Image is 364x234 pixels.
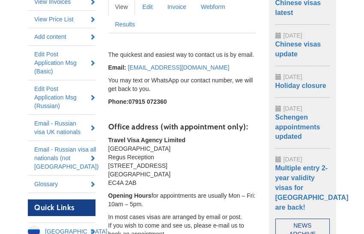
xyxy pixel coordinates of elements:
strong: Phone: [108,98,128,105]
a: [EMAIL_ADDRESS][DOMAIN_NAME] [128,64,229,71]
a: Email - Russian visa all nationals (not [GEOGRAPHIC_DATA]) [28,141,95,175]
a: Add content [28,28,95,45]
span: [DATE] [283,156,302,163]
p: for appointments are usually Mon – Fri: 10am – 5pm. [108,191,256,208]
a: View Price List [28,11,95,28]
span: [DATE] [283,73,302,80]
span: [DATE] [283,32,302,39]
a: Chinese visas update [275,41,321,58]
a: Multiple entry 2-year validity visas for [GEOGRAPHIC_DATA] are back! [275,164,349,211]
strong: Email: [108,64,126,71]
a: Edit Post Application Msg (Russian) [28,80,95,114]
p: The quickest and easiest way to contact us is by email. [108,50,256,59]
a: Holiday closure [275,82,326,89]
a: Email - Russian visa UK nationals [28,115,95,140]
a: Glossary [28,175,95,193]
a: Results [108,15,142,33]
strong: Office address (with appointment only): [108,122,248,132]
span: [DATE] [283,105,302,112]
a: Schengen appointments updated [275,114,320,140]
p: You may text or WhatsApp our contact number, we will get back to you. [108,76,256,93]
p: [GEOGRAPHIC_DATA] Regus Reception [STREET_ADDRESS] [GEOGRAPHIC_DATA] EC4A 2AB [108,136,256,187]
strong: Opening Hours [108,192,152,199]
a: Edit Post Application Msg (Basic) [28,46,95,80]
strong: Travel Visa Agency Limited [108,137,186,143]
strong: 07915 072360 [128,98,167,105]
